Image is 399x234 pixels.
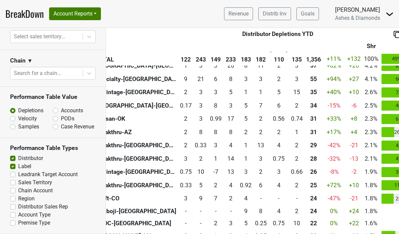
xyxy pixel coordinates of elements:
div: 3 [255,154,267,163]
th: 122 [178,52,193,66]
td: 0 [253,192,268,205]
div: 2 [210,181,222,190]
td: 3.834 [223,179,239,192]
th: 23.917 [304,192,323,205]
div: 2 [270,61,288,70]
span: Ashes & Diamonds [335,15,380,21]
td: 12.92 [223,165,239,179]
td: 11.167 [253,59,268,73]
td: 14.68 [289,86,304,99]
div: 2 [180,88,192,96]
td: 21.167 [193,72,209,86]
div: 7 [255,101,267,110]
td: 7.666 [223,72,239,86]
div: 5 [225,88,237,96]
td: 3 [238,72,253,86]
div: 0.33 [195,141,207,150]
th: Breakthru-[GEOGRAPHIC_DATA] [94,152,178,165]
div: 21 [195,75,207,83]
th: 28.669 [304,139,323,152]
td: 2.16 [253,165,268,179]
div: -6 [347,101,361,110]
th: 31.310 [304,112,323,126]
div: 2 [180,141,192,150]
th: 25.006 [304,179,323,192]
td: 3.25 [208,59,223,73]
div: +8 [347,114,361,123]
div: 3 [195,61,207,70]
div: 0.56 [270,114,288,123]
div: 2 [291,101,303,110]
div: -7 [210,167,222,176]
td: 2.1% [362,139,380,152]
td: 3.167 [253,72,268,86]
h3: Performance Table Types [10,145,96,152]
th: Artisan-OK [94,112,178,126]
div: 0.66 [291,167,303,176]
div: 10 [195,167,207,176]
h3: Chain [10,57,26,64]
td: 2 [208,179,223,192]
span: +132 [347,55,361,62]
div: 6 [210,75,222,83]
div: 3 [225,101,237,110]
td: 6.165 [268,99,290,112]
th: Aug: activate to sort column ascending [289,40,304,61]
div: 1 [255,88,267,96]
div: -13 [347,154,361,163]
div: 7 [210,194,222,203]
img: Dropdown Menu [386,10,394,18]
td: +40 % [322,86,346,99]
a: Goals [296,7,319,20]
td: 2.6% [362,86,380,99]
th: 110 [268,52,290,66]
label: Account Type [18,211,50,219]
div: [PERSON_NAME] [335,5,380,14]
div: -2 [347,167,361,176]
td: 100% [362,52,380,66]
span: +11% [327,55,341,62]
td: 2.32 [178,86,193,99]
th: 233 [223,52,239,66]
td: 1.9% [362,165,380,179]
td: 2.57 [208,86,223,99]
div: - [270,194,288,203]
div: 14 [225,154,237,163]
td: 3.416 [289,59,304,73]
th: Feb: activate to sort column ascending [193,40,209,61]
div: -21 [347,194,361,203]
th: 26.000 [304,165,323,179]
div: 0.74 [291,114,303,123]
td: 1.5 [268,125,290,139]
div: 3 [255,75,267,83]
div: 3 [180,154,192,163]
div: 0.92 [240,181,252,190]
td: 2.084 [193,152,209,165]
label: Region [18,195,35,203]
td: 0 [268,192,290,205]
td: 1.167 [289,125,304,139]
td: 13.92 [223,152,239,165]
div: 3 [291,61,303,70]
td: 4.92 [223,86,239,99]
div: 34 [306,101,321,110]
div: 2 [255,128,267,136]
td: 16.52 [223,112,239,126]
td: 2.59 [193,112,209,126]
label: Case Revenue [61,123,94,131]
td: 3.167 [289,72,304,86]
td: 0.165 [178,99,193,112]
div: 26 [306,167,321,176]
div: 4 [225,181,237,190]
td: 3.25 [268,165,290,179]
td: 2.3% [362,112,380,126]
td: 0.917 [238,179,253,192]
div: 1 [180,61,192,70]
td: +94 % [322,72,346,86]
th: 183 [238,52,253,66]
th: May: activate to sort column ascending [238,40,253,61]
label: Distributor [18,154,43,162]
div: 17 [225,114,237,123]
td: 1.42 [238,86,253,99]
div: +10 [347,88,361,96]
